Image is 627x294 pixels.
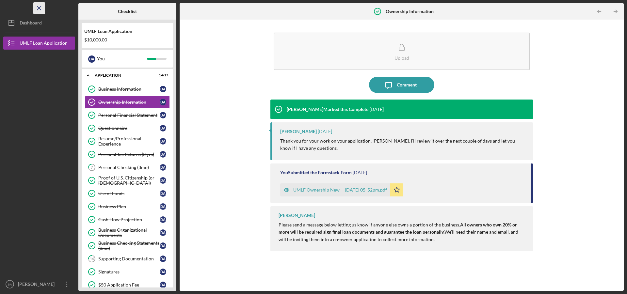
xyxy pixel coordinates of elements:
[160,269,166,275] div: D A
[160,164,166,171] div: D A
[3,278,75,291] button: BA[PERSON_NAME]
[97,53,147,64] div: You
[98,100,160,105] div: Ownership Information
[318,129,332,134] time: 2025-05-21 18:14
[98,282,160,287] div: $50 Application Fee
[274,33,530,70] button: Upload
[160,112,166,118] div: D A
[280,129,317,134] div: [PERSON_NAME]
[3,37,75,50] button: UMLF Loan Application
[85,265,170,278] a: SignaturesDA
[85,226,170,239] a: Business Organizational DocumentsDA
[394,55,409,60] div: Upload
[8,283,12,286] text: BA
[98,269,160,274] div: Signatures
[91,165,93,170] tspan: 7
[160,138,166,145] div: D A
[85,239,170,252] a: Business Checking Statements (3mo)DA
[98,256,160,261] div: Supporting Documentation
[160,255,166,262] div: D A
[160,86,166,92] div: D A
[280,170,352,175] div: You Submitted the Formstack Form
[160,99,166,105] div: D A
[84,29,170,34] div: UMLF Loan Application
[160,242,166,249] div: D A
[90,257,94,261] tspan: 14
[280,183,403,196] button: UMLF Ownership New -- [DATE] 05_52pm.pdf
[160,216,166,223] div: D A
[85,213,170,226] a: Cash Flow ProjectionDA
[353,170,367,175] time: 2025-05-19 21:52
[95,73,152,77] div: Application
[98,240,160,251] div: Business Checking Statements (3mo)
[20,37,68,51] div: UMLF Loan Application
[85,148,170,161] a: Personal Tax Returns (3 yrs)DA
[85,109,170,122] a: Personal Financial StatementDA
[85,200,170,213] a: Business PlanDA
[279,213,315,218] div: [PERSON_NAME]
[98,191,160,196] div: Use of Funds
[160,190,166,197] div: D A
[98,126,160,131] div: Questionnaire
[98,204,160,209] div: Business Plan
[85,278,170,291] a: $50 Application FeeDA
[85,161,170,174] a: 7Personal Checking (3mo)DA
[85,96,170,109] a: Ownership InformationDA
[85,187,170,200] a: Use of FundsDA
[160,229,166,236] div: D A
[85,122,170,135] a: QuestionnaireDA
[287,107,368,112] div: [PERSON_NAME] Marked this Complete
[98,175,160,186] div: Proof of U.S. Citizenship (or [DEMOGRAPHIC_DATA])
[3,16,75,29] button: Dashboard
[16,278,59,292] div: [PERSON_NAME]
[397,77,417,93] div: Comment
[85,174,170,187] a: Proof of U.S. Citizenship (or [DEMOGRAPHIC_DATA])DA
[85,252,170,265] a: 14Supporting DocumentationDA
[369,107,384,112] time: 2025-05-21 18:14
[98,152,160,157] div: Personal Tax Returns (3 yrs)
[369,77,434,93] button: Comment
[98,165,160,170] div: Personal Checking (3mo)
[279,221,526,243] p: Please send a message below letting us know if anyone else owns a portion of the business. We'll ...
[85,83,170,96] a: Business InformationDA
[160,177,166,184] div: D A
[20,16,42,31] div: Dashboard
[98,227,160,238] div: Business Organizational Documents
[98,113,160,118] div: Personal Financial Statement
[118,9,137,14] b: Checklist
[98,217,160,222] div: Cash Flow Projection
[386,9,434,14] b: Ownership Information
[280,137,526,152] p: Thank you for your work on your application, [PERSON_NAME]. I'll review it over the next couple o...
[98,136,160,147] div: Resume/Professional Experience
[88,55,95,63] div: D A
[84,37,170,42] div: $10,000.00
[293,187,387,193] div: UMLF Ownership New -- [DATE] 05_52pm.pdf
[85,135,170,148] a: Resume/Professional ExperienceDA
[160,282,166,288] div: D A
[160,151,166,158] div: D A
[160,203,166,210] div: D A
[160,125,166,132] div: D A
[98,86,160,92] div: Business Information
[156,73,168,77] div: 14 / 17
